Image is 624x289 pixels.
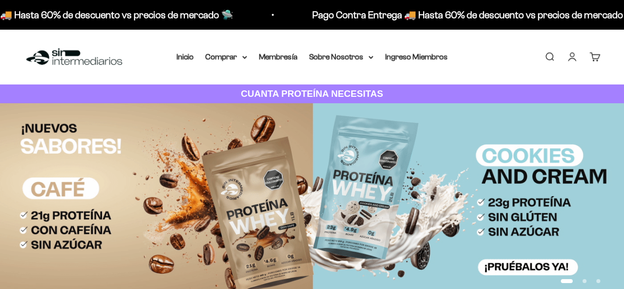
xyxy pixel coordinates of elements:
[385,52,448,61] a: Ingreso Miembros
[177,52,194,61] a: Inicio
[241,88,383,99] strong: CUANTA PROTEÍNA NECESITAS
[259,52,297,61] a: Membresía
[309,50,373,63] summary: Sobre Nosotros
[206,50,247,63] summary: Comprar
